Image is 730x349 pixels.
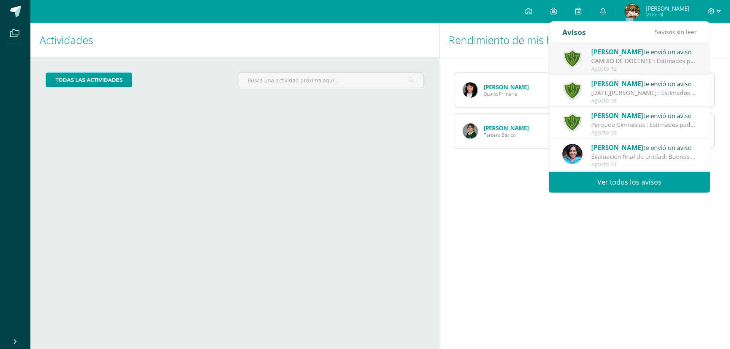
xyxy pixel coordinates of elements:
img: c7e4502288b633c389763cda5c4117dc.png [562,80,582,100]
span: 5 [655,28,658,36]
div: te envió un aviso [591,111,697,120]
img: 4bfd1942625257a0050b53e8d5db6243.png [562,144,582,164]
span: [PERSON_NAME] [591,47,643,56]
div: Agosto 12 [591,66,697,72]
span: avisos sin leer [655,28,697,36]
img: c7e4502288b633c389763cda5c4117dc.png [562,48,582,68]
a: [PERSON_NAME] [484,124,529,132]
div: Parqueo Gimnasias : Estimados padres de familia: Les informamos que el parqueo del colegio estará... [591,120,697,129]
span: Tercero Básico [484,132,529,138]
img: 46da0cc87a54e1128a03dc67454c572f.png [463,123,478,139]
div: Evaluación final de unidad: Buenas tardes padres de familia: Reciban un cordial saludo. El presen... [591,152,697,161]
span: [PERSON_NAME] [591,111,643,120]
h1: Actividades [40,23,430,57]
div: CAMBIO DE DOCENTE : Estimados padres de familia reciban un cordial saludo, enviamos información i... [591,57,697,65]
span: Quinto Primaria [484,91,529,97]
input: Busca una actividad próxima aquí... [238,73,423,88]
div: Avisos [562,22,586,43]
a: Ver todos los avisos [549,172,710,193]
div: Agosto 06 [591,129,697,136]
span: Mi Perfil [646,11,689,18]
div: Agosto 01 [591,161,697,168]
span: [PERSON_NAME] [591,143,643,152]
div: Agosto 08 [591,98,697,104]
h1: Rendimiento de mis hijos [449,23,721,57]
div: te envió un aviso [591,79,697,88]
span: [PERSON_NAME] [591,79,643,88]
div: te envió un aviso [591,142,697,152]
a: todas las Actividades [46,73,132,87]
div: Lunes 11 de agosto : Estimados padres de familia: Les solicitamos tomar en cuenta la siguiente in... [591,88,697,97]
img: d5d4b2d45dc1244934a5cac73b2f77e2.png [463,82,478,98]
a: [PERSON_NAME] [484,83,529,91]
img: c7e4502288b633c389763cda5c4117dc.png [562,112,582,132]
div: te envió un aviso [591,47,697,57]
img: 5328e75cf3ea077a1d8a0aa72aac4843.png [625,4,640,19]
span: [PERSON_NAME] [646,5,689,12]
